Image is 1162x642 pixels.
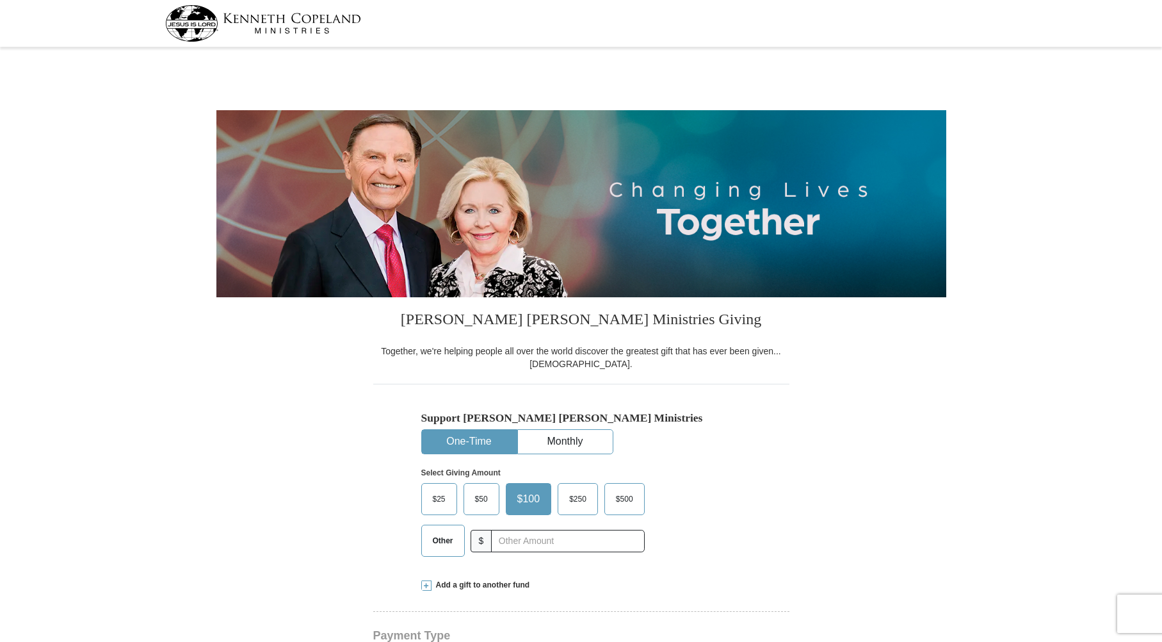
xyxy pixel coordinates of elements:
[421,468,501,477] strong: Select Giving Amount
[373,345,789,370] div: Together, we're helping people all over the world discover the greatest gift that has ever been g...
[518,430,613,454] button: Monthly
[471,530,492,552] span: $
[165,5,361,42] img: kcm-header-logo.svg
[373,630,789,641] h4: Payment Type
[421,411,741,425] h5: Support [PERSON_NAME] [PERSON_NAME] Ministries
[373,297,789,345] h3: [PERSON_NAME] [PERSON_NAME] Ministries Giving
[511,490,547,509] span: $100
[563,490,593,509] span: $250
[609,490,640,509] span: $500
[432,580,530,591] span: Add a gift to another fund
[426,531,460,550] span: Other
[491,530,644,552] input: Other Amount
[426,490,452,509] span: $25
[422,430,517,454] button: One-Time
[469,490,494,509] span: $50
